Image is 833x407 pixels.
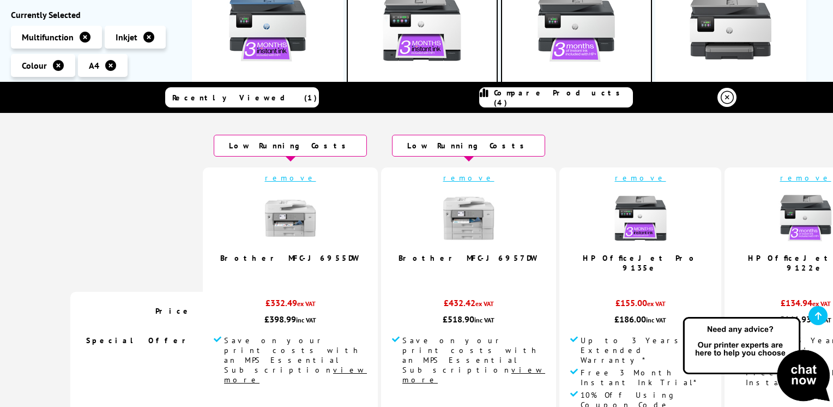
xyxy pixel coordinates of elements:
[116,32,137,43] span: Inkjet
[214,135,367,157] div: Low Running Costs
[22,32,74,43] span: Multifunction
[281,268,294,281] span: 5.0
[215,79,321,93] a: HP OfficeJet Pro 9125e
[224,336,367,385] span: Save on your print costs with an MPS Essential Subscription
[402,336,545,385] span: Save on your print costs with an MPS Essential Subscription
[392,135,545,157] div: Low Running Costs
[22,60,47,71] span: Colour
[615,173,666,183] a: remove
[402,365,545,385] u: view more
[583,253,698,273] a: HP OfficeJet Pro 9135e
[214,314,367,325] div: £398.99
[678,79,783,93] a: HP OfficeJet Pro 9120b
[89,60,99,71] span: A4
[535,59,617,70] a: HP OfficeJet Pro 9122e
[227,59,309,70] a: HP OfficeJet Pro 9125e
[581,336,710,365] span: Up to 3 Years Extended Warranty*
[392,314,545,325] div: £518.90
[570,314,710,325] div: £186.00
[263,191,318,246] img: Brother-MFC-J6955DW-Front-Main-Small.jpg
[570,297,710,314] div: £155.00
[474,316,494,324] span: inc VAT
[172,93,317,103] span: Recently Viewed (1)
[296,316,316,324] span: inc VAT
[780,173,831,183] a: remove
[165,87,319,107] a: Recently Viewed (1)
[581,368,710,387] span: Free 3 Month Instant Ink Trial*
[443,173,494,183] a: remove
[494,88,632,107] span: Compare Products (4)
[11,9,181,20] div: Currently Selected
[613,191,668,246] img: hp-officejet-pro-9135e-front-new-small.jpg
[524,79,629,93] a: HP OfficeJet Pro 9122e
[680,315,833,405] img: Open Live Chat window
[690,59,771,70] a: HP OfficeJet Pro 9120b
[220,253,360,263] a: Brother MFC-J6955DW
[370,79,475,93] a: HP OfficeJet Pro 9135e
[442,191,496,246] img: Brother-MFC-J6957DW-Front-Main-Small.jpg
[214,297,367,314] div: £332.49
[812,300,831,308] span: ex VAT
[224,365,367,385] u: view more
[647,300,666,308] span: ex VAT
[778,191,833,246] img: hp-officejet-pro-9125e-front-print-small.jpg
[381,59,463,70] a: HP OfficeJet Pro 9135e
[646,316,666,324] span: inc VAT
[297,300,316,308] span: ex VAT
[479,87,633,107] a: Compare Products (4)
[399,253,539,263] a: Brother MFC-J6957DW
[392,297,545,314] div: £432.42
[265,173,316,183] a: remove
[86,336,192,345] span: Special Offer
[155,306,192,316] span: Price
[475,300,494,308] span: ex VAT
[294,268,305,281] span: / 5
